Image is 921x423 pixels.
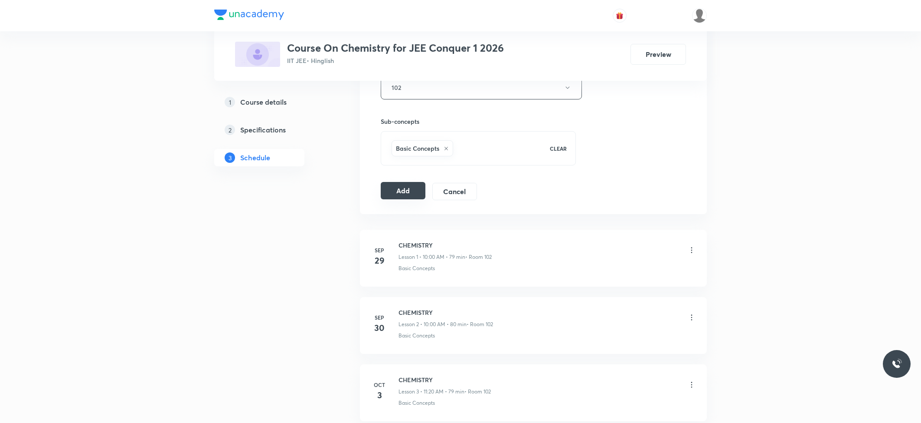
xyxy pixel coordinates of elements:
p: • Room 102 [465,253,492,261]
img: avatar [616,12,624,20]
h4: 30 [371,321,388,334]
button: avatar [613,9,627,23]
p: Lesson 1 • 10:00 AM • 79 min [398,253,465,261]
h6: CHEMISTRY [398,241,492,250]
h5: Specifications [240,125,286,135]
button: Cancel [432,183,477,200]
p: 1 [225,97,235,107]
img: Company Logo [214,10,284,20]
p: • Room 102 [464,388,491,396]
p: 3 [225,152,235,163]
img: Divya tyagi [692,8,707,23]
h6: CHEMISTRY [398,375,491,384]
h5: Course details [240,97,287,107]
h5: Schedule [240,152,270,163]
a: 2Specifications [214,121,332,139]
p: IIT JEE • Hinglish [287,56,504,65]
p: CLEAR [550,145,567,152]
button: Add [381,182,425,199]
h4: 3 [371,389,388,402]
img: 03CD212B-EB32-43AF-A332-8C6007953866_plus.png [235,42,280,67]
h6: CHEMISTRY [398,308,493,317]
h6: Oct [371,381,388,389]
button: 102 [381,76,582,99]
p: 2 [225,125,235,135]
p: Lesson 2 • 10:00 AM • 80 min [398,321,467,328]
img: ttu [892,359,902,369]
h3: Course On Chemistry for JEE Conquer 1 2026 [287,42,504,54]
h4: 29 [371,254,388,267]
h6: Basic Concepts [396,144,439,153]
p: Basic Concepts [398,399,435,407]
button: Preview [630,44,686,65]
p: Lesson 3 • 11:20 AM • 79 min [398,388,464,396]
p: Basic Concepts [398,264,435,272]
h6: Sep [371,246,388,254]
a: Company Logo [214,10,284,22]
h6: Sub-concepts [381,117,576,126]
p: Basic Concepts [398,332,435,340]
a: 1Course details [214,93,332,111]
p: • Room 102 [467,321,493,328]
h6: Sep [371,314,388,321]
